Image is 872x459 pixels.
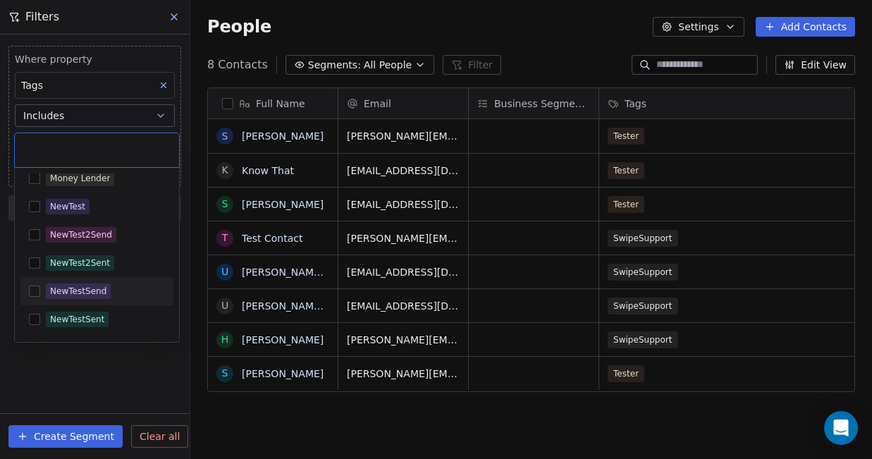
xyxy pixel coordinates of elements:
div: NewTest [50,200,85,213]
div: NewTestSent [50,313,104,326]
div: NewTest2Sent [50,257,110,269]
div: NewTestSend [50,285,106,298]
div: Money Lender [50,172,110,185]
div: NewTest2Send [50,228,112,241]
